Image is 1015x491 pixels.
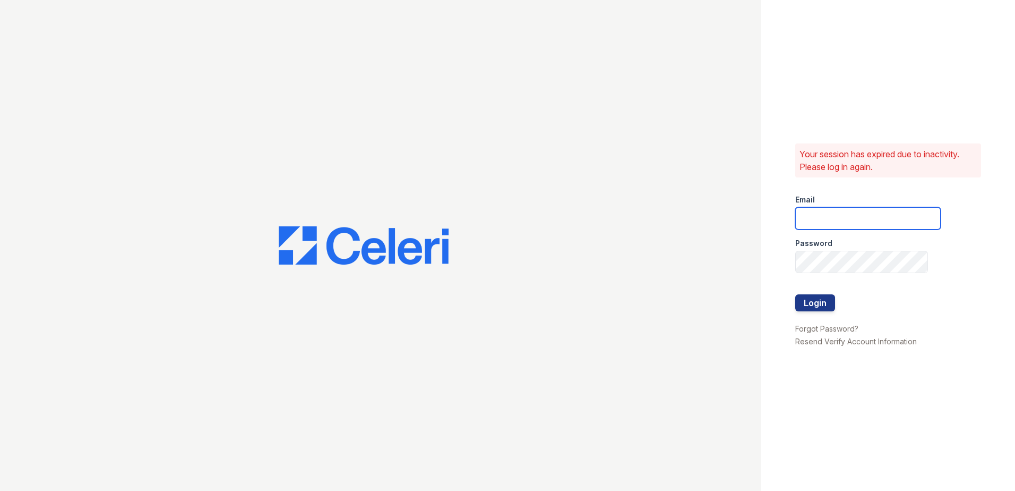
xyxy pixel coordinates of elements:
a: Resend Verify Account Information [795,337,917,346]
a: Forgot Password? [795,324,858,333]
label: Email [795,194,815,205]
img: CE_Logo_Blue-a8612792a0a2168367f1c8372b55b34899dd931a85d93a1a3d3e32e68fde9ad4.png [279,226,449,265]
p: Your session has expired due to inactivity. Please log in again. [799,148,977,173]
label: Password [795,238,832,249]
button: Login [795,294,835,311]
